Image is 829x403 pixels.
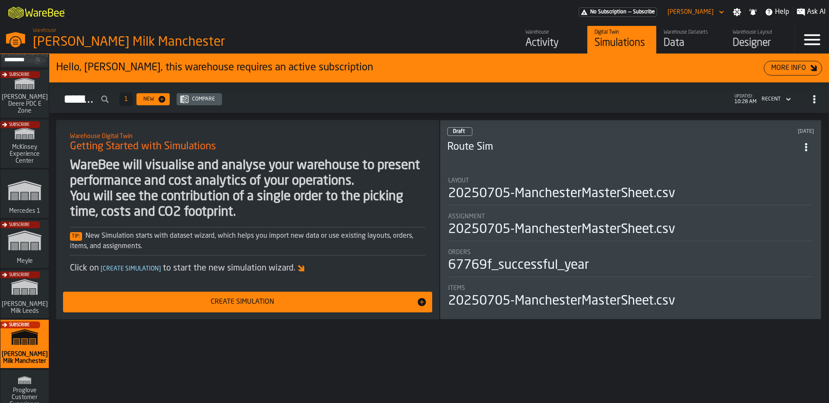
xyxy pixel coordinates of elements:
a: link-to-/wh/i/b09612b5-e9f1-4a3a-b0a4-784729d61419/pricing/ [579,7,657,17]
div: [PERSON_NAME] Milk Manchester [33,35,266,50]
label: button-toggle-Help [761,7,793,17]
div: stat-Orders [448,249,813,277]
button: button-Create Simulation [63,292,432,312]
div: Click on to start the new simulation wizard. [70,262,425,274]
span: 10:28 AM [734,99,756,105]
span: Layout [448,177,469,184]
div: Warehouse Layout [733,29,788,35]
div: Updated: 7/11/2025, 11:51:05 AM Created: 7/11/2025, 11:39:17 AM [644,129,814,135]
div: Compare [189,96,218,102]
div: title-Getting Started with Simulations [63,127,432,158]
div: 20250705-ManchesterMasterSheet.csv [448,293,675,309]
h2: button-Simulations [49,82,829,113]
div: Warehouse Datasets [664,29,718,35]
span: Ask AI [807,7,826,17]
span: Subscribe [9,72,29,77]
a: link-to-/wh/i/9d85c013-26f4-4c06-9c7d-6d35b33af13a/simulations [0,69,49,120]
span: Subscribe [9,123,29,127]
span: Subscribe [9,323,29,327]
div: Title [448,213,813,220]
div: ItemListCard- [56,120,439,319]
span: Getting Started with Simulations [70,140,216,154]
div: DropdownMenuValue-4 [762,96,781,102]
span: — [628,9,631,15]
div: Title [448,177,813,184]
div: Title [448,285,813,292]
div: New Simulation starts with dataset wizard, which helps you import new data or use existing layout... [70,231,425,252]
button: button-New [136,93,170,105]
span: Warehouse [33,28,56,34]
a: link-to-/wh/i/b09612b5-e9f1-4a3a-b0a4-784729d61419/feed/ [518,26,587,54]
span: Subscribe [633,9,655,15]
span: updated: [734,94,756,99]
div: Warehouse [525,29,580,35]
h3: Route Sim [447,140,798,154]
span: Help [775,7,789,17]
span: Create Simulation [99,266,163,272]
div: DropdownMenuValue-Patrick Blitz [668,9,714,16]
div: status-0 2 [447,127,472,136]
div: Create Simulation [68,297,417,307]
div: Simulations [595,36,649,50]
span: No Subscription [590,9,626,15]
span: Tip: [70,232,82,241]
a: link-to-/wh/i/a559492c-8db7-4f96-b4fe-6fc1bd76401c/simulations [0,220,49,270]
div: Title [448,249,813,256]
section: card-SimulationDashboardCard-draft [447,169,814,311]
a: link-to-/wh/i/a24a3e22-db74-4543-ba93-f633e23cdb4e/simulations [0,170,49,220]
div: Menu Subscription [579,7,657,17]
div: stat-Assignment [448,213,813,241]
div: Activity [525,36,580,50]
span: Items [448,285,465,292]
label: button-toggle-Settings [729,8,745,16]
span: Draft [453,129,465,134]
span: Assignment [448,213,485,220]
label: button-toggle-Ask AI [793,7,829,17]
div: stat-Items [448,285,813,309]
a: link-to-/wh/i/b09612b5-e9f1-4a3a-b0a4-784729d61419/simulations [587,26,656,54]
a: link-to-/wh/i/99265d59-bd42-4a33-a5fd-483dee362034/simulations [0,120,49,170]
label: button-toggle-Notifications [745,8,761,16]
span: Mercedes 1 [7,208,42,214]
span: ] [159,266,161,272]
span: Orders [448,249,471,256]
div: ItemListCard-DashboardItemContainer [440,120,821,319]
div: ButtonLoadMore-Load More-Prev-First-Last [116,92,136,106]
div: New [140,96,158,102]
a: link-to-/wh/i/b09612b5-e9f1-4a3a-b0a4-784729d61419/simulations [0,320,49,370]
button: button-Compare [177,93,222,105]
button: button-More Info [764,61,822,76]
div: 20250705-ManchesterMasterSheet.csv [448,186,675,201]
a: link-to-/wh/i/b09612b5-e9f1-4a3a-b0a4-784729d61419/designer [725,26,794,54]
span: [ [101,266,103,272]
div: stat-Layout [448,177,813,205]
div: 67769f_successful_year [448,258,589,273]
a: link-to-/wh/i/9ddcc54a-0a13-4fa4-8169-7a9b979f5f30/simulations [0,270,49,320]
div: DropdownMenuValue-Patrick Blitz [664,7,726,17]
span: Subscribe [9,223,29,227]
h2: Sub Title [70,131,425,140]
div: WareBee will visualise and analyse your warehouse to present performance and cost analytics of yo... [70,158,425,220]
div: ItemListCard- [49,54,829,82]
a: link-to-/wh/i/b09612b5-e9f1-4a3a-b0a4-784729d61419/data [656,26,725,54]
div: 20250705-ManchesterMasterSheet.csv [448,222,675,237]
div: Hello, [PERSON_NAME], this warehouse requires an active subscription [56,61,764,75]
span: Subscribe [9,273,29,277]
div: More Info [768,63,810,73]
label: button-toggle-Menu [795,26,829,54]
div: Designer [733,36,788,50]
div: Digital Twin [595,29,649,35]
span: 1 [124,96,128,102]
div: Data [664,36,718,50]
div: DropdownMenuValue-4 [758,94,793,104]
